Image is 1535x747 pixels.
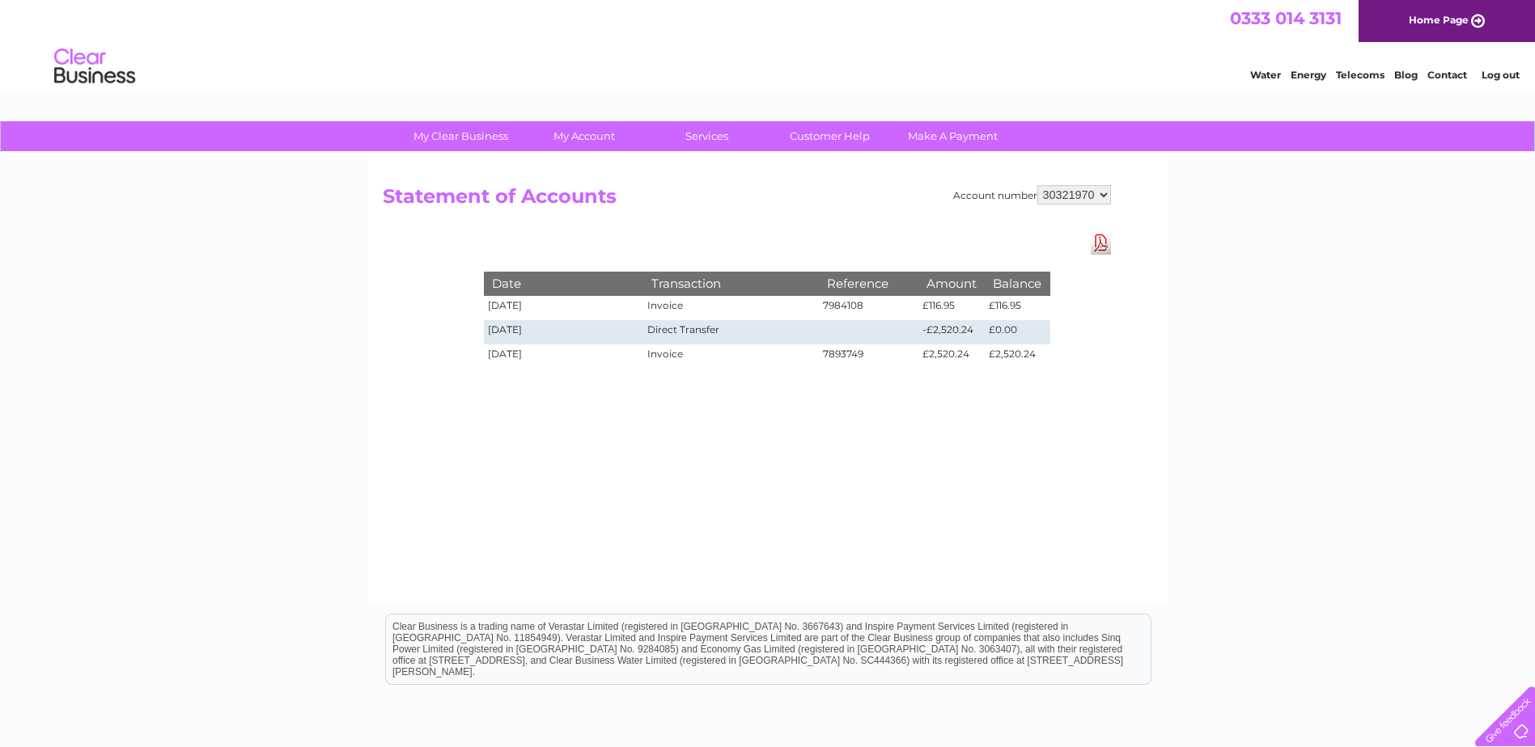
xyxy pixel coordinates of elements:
a: Download Pdf [1091,231,1111,255]
td: -£2,520.24 [918,320,985,344]
a: Energy [1291,69,1326,81]
td: Invoice [643,296,818,320]
td: Invoice [643,344,818,369]
td: £2,520.24 [985,344,1049,369]
a: 0333 014 3131 [1230,8,1342,28]
td: [DATE] [484,296,644,320]
td: 7984108 [819,296,919,320]
td: £116.95 [985,296,1049,320]
a: My Account [517,121,651,151]
th: Balance [985,272,1049,295]
td: [DATE] [484,344,644,369]
a: Telecoms [1336,69,1384,81]
img: logo.png [53,42,136,91]
div: Account number [953,185,1111,205]
a: Water [1250,69,1281,81]
th: Date [484,272,644,295]
a: Contact [1427,69,1467,81]
td: [DATE] [484,320,644,344]
th: Amount [918,272,985,295]
a: My Clear Business [394,121,528,151]
td: Direct Transfer [643,320,818,344]
td: £0.00 [985,320,1049,344]
td: £2,520.24 [918,344,985,369]
th: Transaction [643,272,818,295]
td: 7893749 [819,344,919,369]
a: Services [640,121,774,151]
div: Clear Business is a trading name of Verastar Limited (registered in [GEOGRAPHIC_DATA] No. 3667643... [386,9,1151,78]
a: Log out [1482,69,1520,81]
th: Reference [819,272,919,295]
td: £116.95 [918,296,985,320]
h2: Statement of Accounts [383,185,1111,216]
a: Make A Payment [886,121,1020,151]
a: Customer Help [763,121,897,151]
a: Blog [1394,69,1418,81]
